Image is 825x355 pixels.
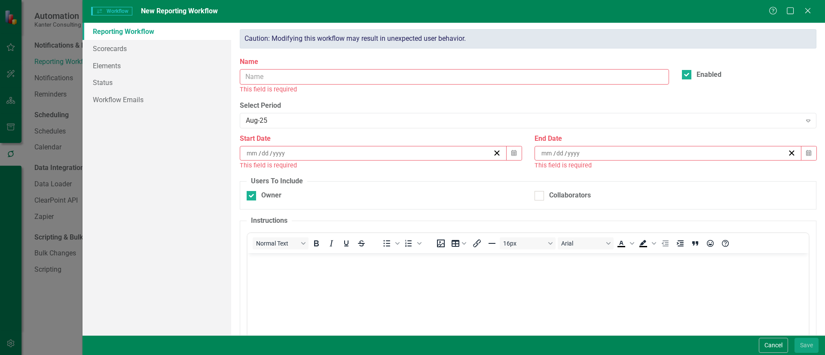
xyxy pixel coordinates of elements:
a: Status [82,74,231,91]
div: Collaborators [549,191,591,200]
button: Italic [324,237,339,249]
span: Arial [561,240,603,247]
button: Block Normal Text [253,237,309,249]
button: Insert/edit link [470,237,484,249]
span: 16px [503,240,545,247]
a: Elements [82,57,231,74]
button: Bold [309,237,324,249]
div: This field is required [240,85,669,94]
input: mm [541,149,553,158]
button: Underline [339,237,354,249]
button: Cancel [759,338,788,353]
span: / [270,149,272,157]
div: Aug-25 [246,115,801,125]
div: Enabled [697,70,721,80]
legend: Users To Include [247,176,307,186]
button: Font Arial [558,237,614,249]
span: Normal Text [256,240,298,247]
span: / [553,149,556,157]
a: Workflow Emails [82,91,231,108]
input: Name [240,69,669,85]
a: Scorecards [82,40,231,57]
div: Start Date [240,134,522,144]
a: Reporting Workflow [82,23,231,40]
button: Help [718,237,733,249]
button: Table [449,237,469,249]
span: / [565,149,567,157]
button: Font size 16px [500,237,556,249]
button: Emojis [703,237,718,249]
span: Workflow [91,7,132,15]
input: dd [261,149,270,158]
div: Caution: Modifying this workflow may result in unexpected user behavior. [240,29,816,49]
div: Text color Black [614,237,636,249]
button: Insert image [434,237,448,249]
div: This field is required [535,161,816,170]
label: Select Period [240,101,816,111]
label: Name [240,57,669,67]
div: Background color Black [636,237,657,249]
legend: Instructions [247,216,292,226]
span: / [259,149,261,157]
button: Increase indent [673,237,687,249]
button: Horizontal line [485,237,499,249]
input: yyyy [567,149,581,158]
button: Save [794,338,819,353]
span: New Reporting Workflow [141,7,218,15]
div: Bullet list [379,237,401,249]
div: End Date [535,134,816,144]
input: yyyy [272,149,286,158]
button: Decrease indent [658,237,672,249]
button: Strikethrough [354,237,369,249]
div: Numbered list [401,237,423,249]
button: Blockquote [688,237,703,249]
input: mm [246,149,259,158]
div: Owner [261,191,281,200]
input: dd [556,149,565,158]
div: This field is required [240,161,522,170]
